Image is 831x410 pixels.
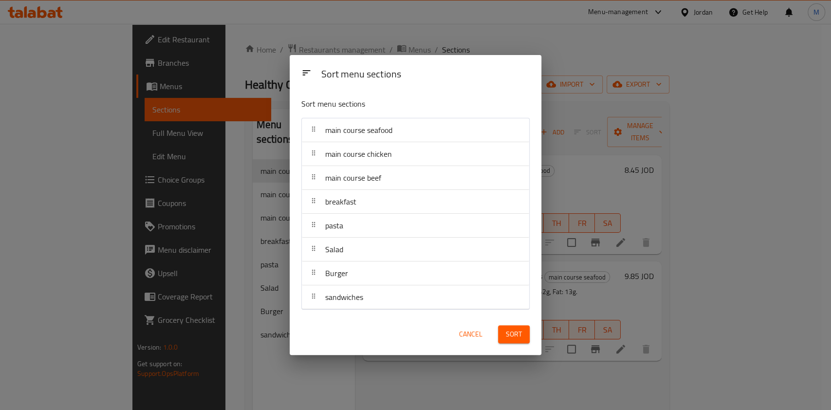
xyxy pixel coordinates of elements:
[302,166,529,190] div: main course beef
[325,170,381,185] span: main course beef
[317,64,534,86] div: Sort menu sections
[506,328,522,340] span: Sort
[302,190,529,214] div: breakfast
[302,142,529,166] div: main course chicken
[302,214,529,238] div: pasta
[325,218,343,233] span: pasta
[498,325,530,343] button: Sort
[302,261,529,285] div: Burger
[325,242,343,257] span: Salad
[302,285,529,309] div: sandwiches
[325,290,363,304] span: sandwiches
[302,238,529,261] div: Salad
[302,118,529,142] div: main course seafood
[459,328,482,340] span: Cancel
[455,325,486,343] button: Cancel
[325,147,392,161] span: main course chicken
[301,98,482,110] p: Sort menu sections
[325,266,348,280] span: Burger
[325,123,392,137] span: main course seafood
[325,194,356,209] span: breakfast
